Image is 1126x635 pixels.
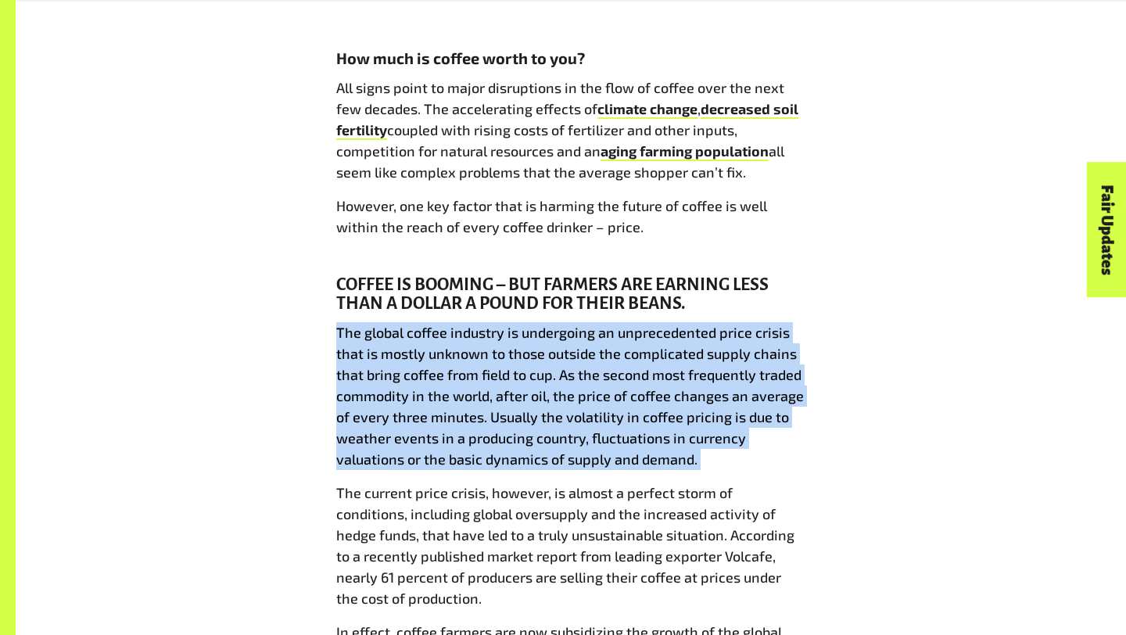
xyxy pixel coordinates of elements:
[336,275,769,313] strong: Coffee is booming – but farmers are earning less than a dollar a pound for their beans.
[601,142,769,161] a: aging farming population
[336,322,805,470] p: The global coffee industry is undergoing an unprecedented price crisis that is mostly unknown to ...
[336,483,805,609] p: The current price crisis, however, is almost a perfect storm of conditions, including global over...
[336,77,805,183] p: All signs point to major disruptions in the flow of coffee over the next few decades. The acceler...
[336,46,805,70] h5: How much is coffee worth to you?
[336,196,805,238] p: However, one key factor that is harming the future of coffee is well within the reach of every co...
[597,100,697,119] a: climate change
